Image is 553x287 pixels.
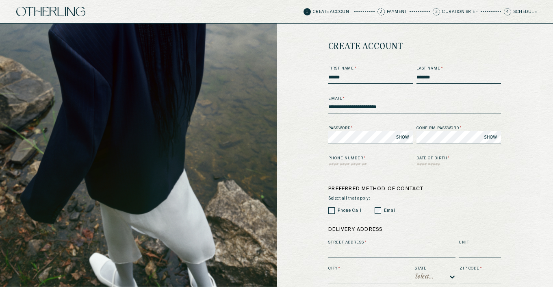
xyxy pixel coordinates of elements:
[328,156,413,161] label: Phone Number
[328,240,455,246] label: Street Address
[16,7,85,16] img: logo
[328,126,413,131] label: Password
[415,274,434,280] div: Select...
[416,66,501,72] label: Last Name
[504,8,511,15] span: 4
[384,208,397,214] label: Email
[304,8,311,15] span: 1
[387,10,407,14] p: Payment
[328,266,412,272] label: City
[377,8,385,15] span: 2
[328,36,403,58] h1: create account
[434,274,435,280] input: state-dropdown
[338,208,362,214] label: Phone Call
[442,10,478,14] p: Curation Brief
[433,8,440,15] span: 3
[484,134,497,140] span: SHOW
[459,240,501,246] label: Unit
[415,266,456,272] label: State
[328,226,501,233] label: Delivery Address
[416,156,501,161] label: Date of Birth
[313,10,351,14] p: Create Account
[328,96,501,102] label: Email
[328,196,501,201] span: Select all that apply:
[396,134,409,140] span: SHOW
[328,185,501,193] label: Preferred method of contact
[460,266,501,272] label: Zip Code
[328,66,413,72] label: First Name
[513,10,537,14] p: Schedule
[416,126,501,131] label: Confirm password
